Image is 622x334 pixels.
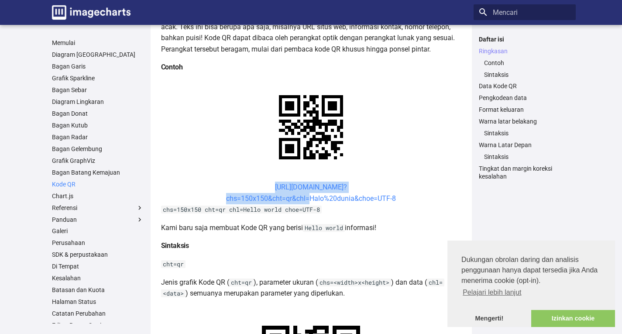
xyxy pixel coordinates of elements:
font: chs=150x150&cht=qr&chl=Halo%20dunia&choe=UTF-8 [226,194,396,203]
a: Memulai [52,39,144,47]
input: Mencari [474,4,576,20]
a: Grafik GraphViz [52,157,144,165]
a: izinkan cookie [531,310,615,327]
nav: Warna latar belakang [479,129,570,137]
font: Grafik Sparkline [52,75,95,82]
font: Bagan Batang Kemajuan [52,169,120,176]
font: Editor Bagan Statis [52,322,104,329]
font: Warna latar belakang [479,118,537,125]
font: Sintaksis [484,71,509,78]
font: Chart.js [52,193,73,200]
font: informasi! [345,224,376,232]
font: Batasan dan Kuota [52,286,105,293]
a: Warna latar belakang [479,117,570,125]
a: Bagan Sebar [52,86,144,94]
font: Contoh [161,63,183,71]
nav: Daftar isi [474,35,576,181]
font: Mengerti! [475,315,504,322]
font: Perusahaan [52,239,85,246]
a: Ringkasan [479,47,570,55]
code: Hello world [303,224,345,232]
a: Kesalahan [52,274,144,282]
font: Data Kode QR [479,83,517,90]
nav: Ringkasan [479,59,570,79]
font: Referensi [52,204,77,211]
img: bagan [264,80,358,175]
font: Daftar isi [479,36,504,43]
font: Galeri [52,227,68,234]
font: Warna Latar Depan [479,141,532,148]
code: cht=qr [161,260,186,268]
font: Format keluaran [479,106,524,113]
a: Sintaksis [484,129,570,137]
a: Chart.js [52,192,144,200]
a: Contoh [484,59,570,67]
a: Editor Bagan Statis [52,321,144,329]
a: [URL][DOMAIN_NAME]?chs=150x150&cht=qr&chl=Halo%20dunia&choe=UTF-8 [226,183,396,203]
a: Sintaksis [484,153,570,161]
font: Pengkodean data [479,94,527,101]
a: Diagram Lingkaran [52,98,144,106]
font: Bagan Donat [52,110,88,117]
font: Jenis grafik Kode QR ( [161,278,229,286]
font: Bagan Sebar [52,86,87,93]
a: Bagan Gelembung [52,145,144,153]
a: Warna Latar Depan [479,141,570,149]
font: Halaman Status [52,298,96,305]
a: Format keluaran [479,106,570,114]
font: Ringkasan [479,48,508,55]
font: Bagan Radar [52,134,88,141]
a: Halaman Status [52,298,144,306]
a: SDK & perpustakaan [52,251,144,258]
nav: Warna Latar Depan [479,153,570,161]
font: SDK & perpustakaan [52,251,108,258]
a: Bagan Garis [52,62,144,70]
font: Bagan Gelembung [52,145,102,152]
font: Sintaksis [484,130,509,137]
a: Dokumentasi Bagan Gambar [48,2,134,23]
font: Izinkan cookie [552,315,595,322]
a: Kode QR [52,180,144,188]
font: Kami baru saja membuat Kode QR yang berisi [161,224,303,232]
a: Bagan Kutub [52,121,144,129]
a: Grafik Sparkline [52,74,144,82]
code: chs=<width>x<height> [318,279,391,286]
font: Contoh [484,59,504,66]
a: Pengkodean data [479,94,570,102]
div: persetujuan cookie [447,241,615,327]
a: Di Tempat [52,262,144,270]
a: Data Kode QR [479,82,570,90]
font: Pelajari lebih lanjut [463,289,521,296]
font: Sintaksis [484,153,509,160]
font: [URL][DOMAIN_NAME]? [275,183,347,191]
font: ) semuanya merupakan parameter yang diperlukan. [186,289,345,297]
a: pelajari lebih lanjut tentang cookie [461,286,523,299]
font: Sintaksis [161,241,189,250]
a: Tingkat dan margin koreksi kesalahan [479,165,570,180]
font: Bagan Garis [52,63,86,70]
font: Grafik GraphViz [52,157,95,164]
a: Batasan dan Kuota [52,286,144,294]
font: Tingkat dan margin koreksi kesalahan [479,165,552,180]
a: abaikan pesan cookie [447,310,531,327]
font: ) dan data ( [391,278,427,286]
a: Galeri [52,227,144,235]
img: logo [52,5,131,20]
a: Sintaksis [484,71,570,79]
font: Memulai [52,39,75,46]
font: Diagram [GEOGRAPHIC_DATA] [52,51,135,58]
font: ), parameter ukuran ( [254,278,318,286]
a: Perusahaan [52,239,144,247]
code: cht=qr [229,279,254,286]
font: Di Tempat [52,263,79,270]
font: Dukungan obrolan daring dan analisis penggunaan hanya dapat tersedia jika Anda menerima cookie (o... [461,256,598,284]
font: Diagram Lingkaran [52,98,104,105]
font: Catatan Perubahan [52,310,106,317]
a: Catatan Perubahan [52,310,144,317]
a: Bagan Radar [52,133,144,141]
code: chs=150x150 cht=qr chl=Hello world choe=UTF-8 [161,206,322,213]
font: Panduan [52,216,77,223]
a: Bagan Batang Kemajuan [52,169,144,176]
a: Diagram [GEOGRAPHIC_DATA] [52,51,144,59]
font: Kode QR [52,181,76,188]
